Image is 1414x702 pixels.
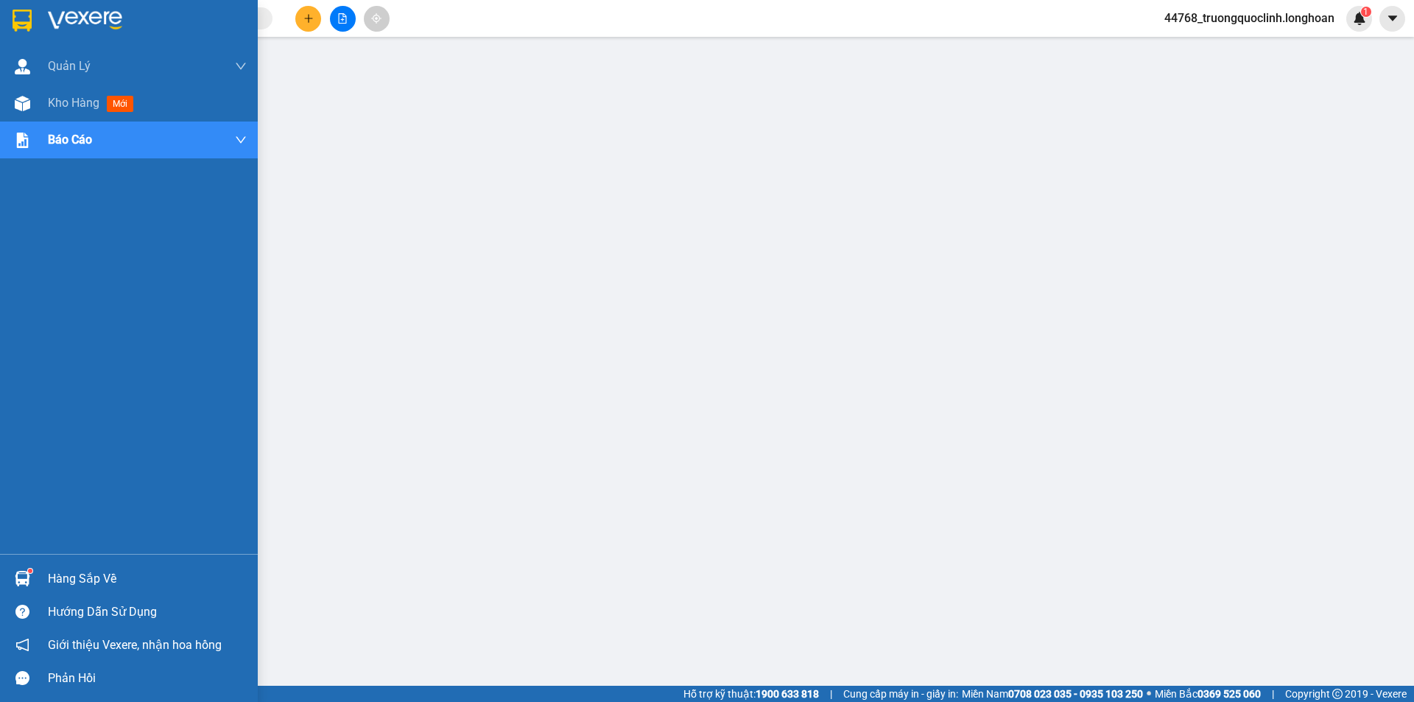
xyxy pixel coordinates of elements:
[1386,12,1399,25] span: caret-down
[13,10,32,32] img: logo-vxr
[15,671,29,685] span: message
[1379,6,1405,32] button: caret-down
[15,96,30,111] img: warehouse-icon
[1155,686,1261,702] span: Miền Bắc
[48,667,247,689] div: Phản hồi
[235,134,247,146] span: down
[48,568,247,590] div: Hàng sắp về
[48,636,222,654] span: Giới thiệu Vexere, nhận hoa hồng
[107,96,133,112] span: mới
[1197,688,1261,700] strong: 0369 525 060
[1153,9,1346,27] span: 44768_truongquoclinh.longhoan
[15,571,30,586] img: warehouse-icon
[756,688,819,700] strong: 1900 633 818
[48,96,99,110] span: Kho hàng
[1363,7,1368,17] span: 1
[683,686,819,702] span: Hỗ trợ kỹ thuật:
[235,60,247,72] span: down
[48,57,91,75] span: Quản Lý
[1272,686,1274,702] span: |
[15,638,29,652] span: notification
[1147,691,1151,697] span: ⚪️
[337,13,348,24] span: file-add
[371,13,381,24] span: aim
[1332,689,1343,699] span: copyright
[962,686,1143,702] span: Miền Nam
[830,686,832,702] span: |
[15,59,30,74] img: warehouse-icon
[15,133,30,148] img: solution-icon
[15,605,29,619] span: question-circle
[48,601,247,623] div: Hướng dẫn sử dụng
[843,686,958,702] span: Cung cấp máy in - giấy in:
[1008,688,1143,700] strong: 0708 023 035 - 0935 103 250
[1361,7,1371,17] sup: 1
[1353,12,1366,25] img: icon-new-feature
[28,569,32,573] sup: 1
[364,6,390,32] button: aim
[303,13,314,24] span: plus
[48,130,92,149] span: Báo cáo
[295,6,321,32] button: plus
[330,6,356,32] button: file-add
